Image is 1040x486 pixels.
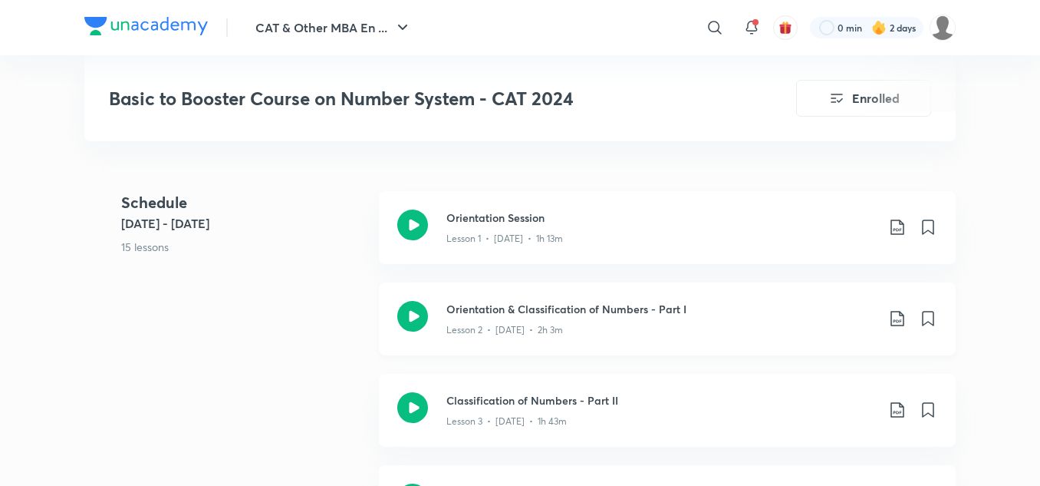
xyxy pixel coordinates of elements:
[84,17,208,35] img: Company Logo
[446,232,563,246] p: Lesson 1 • [DATE] • 1h 13m
[446,210,876,226] h3: Orientation Session
[446,392,876,408] h3: Classification of Numbers - Part II
[773,15,798,40] button: avatar
[446,301,876,317] h3: Orientation & Classification of Numbers - Part I
[121,191,367,214] h4: Schedule
[796,80,931,117] button: Enrolled
[446,323,563,337] p: Lesson 2 • [DATE] • 2h 3m
[84,17,208,39] a: Company Logo
[109,88,709,110] h3: Basic to Booster Course on Number System - CAT 2024
[379,191,956,283] a: Orientation SessionLesson 1 • [DATE] • 1h 13m
[121,214,367,233] h5: [DATE] - [DATE]
[446,415,567,428] p: Lesson 3 • [DATE] • 1h 43m
[379,283,956,374] a: Orientation & Classification of Numbers - Part ILesson 2 • [DATE] • 2h 3m
[379,374,956,465] a: Classification of Numbers - Part IILesson 3 • [DATE] • 1h 43m
[930,15,956,41] img: subham agarwal
[871,20,887,35] img: streak
[778,21,792,35] img: avatar
[246,12,421,43] button: CAT & Other MBA En ...
[121,239,367,255] p: 15 lessons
